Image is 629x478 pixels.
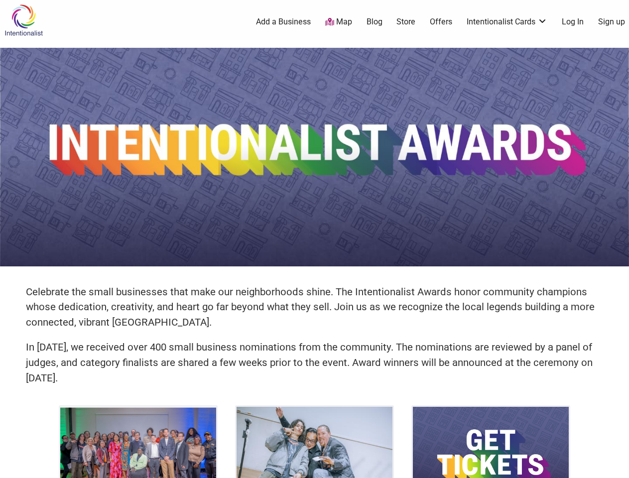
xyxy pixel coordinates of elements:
[396,16,415,27] a: Store
[367,16,382,27] a: Blog
[430,16,452,27] a: Offers
[562,16,584,27] a: Log In
[256,16,311,27] a: Add a Business
[325,16,352,28] a: Map
[26,340,604,385] p: In [DATE], we received over 400 small business nominations from the community. The nominations ar...
[598,16,625,27] a: Sign up
[467,16,547,27] a: Intentionalist Cards
[26,284,604,330] p: Celebrate the small businesses that make our neighborhoods shine. The Intentionalist Awards honor...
